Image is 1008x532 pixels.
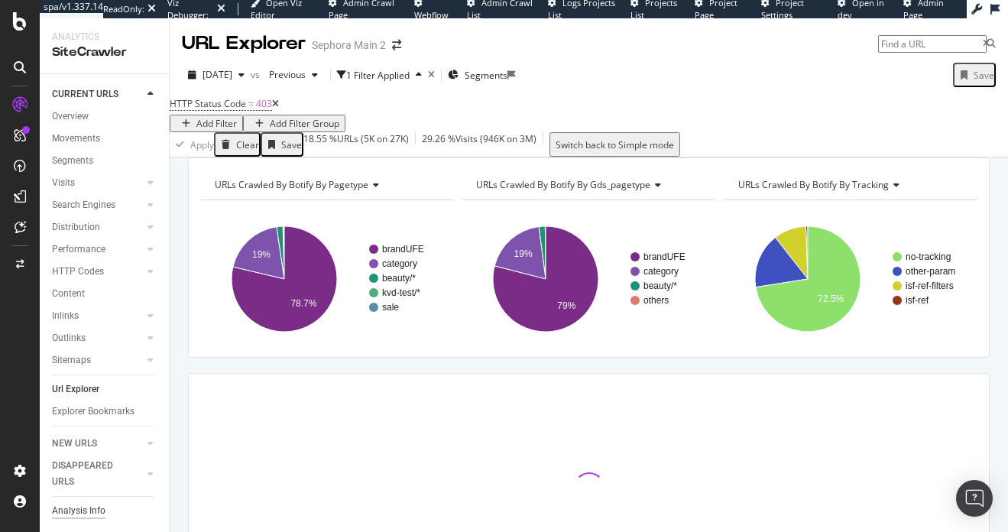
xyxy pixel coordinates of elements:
text: beauty/* [382,274,416,284]
div: Add Filter [196,117,237,130]
span: Segments [465,69,507,82]
a: NEW URLS [52,436,143,452]
div: Inlinks [52,308,79,324]
div: Explorer Bookmarks [52,404,135,420]
text: 79% [558,301,576,312]
a: Content [52,286,158,302]
button: Add Filter Group [243,115,345,132]
div: NEW URLS [52,436,97,452]
div: Save [974,69,994,82]
a: CURRENT URLS [52,86,143,102]
span: Previous [263,68,306,81]
div: SiteCrawler [52,44,157,61]
div: Sephora Main 2 [312,37,386,53]
button: Segments [448,63,507,87]
button: Switch back to Simple mode [549,132,680,157]
div: Movements [52,131,100,147]
div: Visits [52,175,75,191]
a: Sitemaps [52,352,143,368]
div: DISAPPEARED URLS [52,458,129,490]
div: Add Filter Group [270,117,339,130]
text: brandUFE [382,245,424,255]
a: Url Explorer [52,381,158,397]
button: Previous [263,63,324,87]
text: 72.5% [818,294,844,304]
a: Overview [52,109,158,125]
a: Visits [52,175,143,191]
a: Analysis Info [52,503,158,519]
svg: A chart. [200,212,454,345]
button: Apply [170,132,214,157]
div: Performance [52,242,105,258]
text: beauty/* [643,281,677,292]
text: sale [382,303,399,313]
div: Open Intercom Messenger [956,480,993,517]
text: others [643,296,669,307]
h4: URLs Crawled By Botify By tracking [735,173,964,197]
a: Segments [52,153,158,169]
div: Outlinks [52,330,86,346]
span: = [248,97,254,110]
div: times [428,70,435,79]
div: Switch back to Simple mode [556,138,674,151]
button: Save [261,132,303,157]
div: Search Engines [52,197,115,213]
div: Segments [52,153,93,169]
div: HTTP Codes [52,264,104,280]
div: Analytics [52,31,157,44]
div: ReadOnly: [103,3,144,15]
div: Analysis Info [52,503,105,519]
text: category [382,259,417,270]
a: Distribution [52,219,143,235]
text: isf-ref [906,296,929,307]
text: 19% [514,248,533,259]
div: 29.26 % Visits ( 946K on 3M ) [422,132,536,157]
div: Url Explorer [52,381,99,397]
button: Add Filter [170,115,243,132]
span: vs [251,68,263,81]
button: Save [953,63,996,87]
svg: A chart. [462,212,715,345]
a: Inlinks [52,308,143,324]
div: CURRENT URLS [52,86,118,102]
div: Sitemaps [52,352,91,368]
a: Performance [52,242,143,258]
text: other-param [906,267,955,277]
div: Distribution [52,219,100,235]
div: Content [52,286,85,302]
a: Outlinks [52,330,143,346]
a: Search Engines [52,197,143,213]
div: Apply [190,138,214,151]
span: URLs Crawled By Botify By gds_pagetype [476,178,650,191]
span: URLs Crawled By Botify By pagetype [215,178,368,191]
text: 78.7% [290,299,316,310]
text: 19% [252,249,271,260]
text: brandUFE [643,252,686,263]
a: HTTP Codes [52,264,143,280]
text: category [643,267,679,277]
h4: URLs Crawled By Botify By pagetype [212,173,440,197]
span: HTTP Status Code [170,97,246,110]
button: Clear [214,132,261,157]
span: 2025 Aug. 15th [203,68,232,81]
button: 1 Filter Applied [337,63,428,87]
div: URL Explorer [182,31,306,57]
text: no-tracking [906,252,951,263]
text: isf-ref-filters [906,281,954,292]
a: Explorer Bookmarks [52,404,158,420]
span: URLs Crawled By Botify By tracking [738,178,889,191]
svg: A chart. [724,212,977,345]
a: DISAPPEARED URLS [52,458,143,490]
div: Clear [236,138,259,151]
input: Find a URL [878,35,987,53]
div: Save [281,138,302,151]
h4: URLs Crawled By Botify By gds_pagetype [473,173,702,197]
button: [DATE] [182,63,251,87]
text: kvd-test/* [382,288,420,299]
span: 403 [256,97,272,110]
div: Overview [52,109,89,125]
div: 1 Filter Applied [346,69,410,82]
